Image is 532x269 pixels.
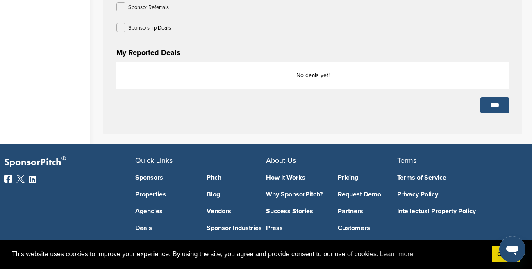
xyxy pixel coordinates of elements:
[338,208,397,214] a: Partners
[397,208,516,214] a: Intellectual Property Policy
[135,156,173,165] span: Quick Links
[266,225,325,231] a: Press
[207,174,266,181] a: Pitch
[338,174,397,181] a: Pricing
[135,225,195,231] a: Deals
[266,208,325,214] a: Success Stories
[128,2,169,13] p: Sponsor Referrals
[207,191,266,198] a: Blog
[379,248,415,260] a: learn more about cookies
[12,248,485,260] span: This website uses cookies to improve your experience. By using the site, you agree and provide co...
[266,174,325,181] a: How It Works
[492,246,520,263] a: dismiss cookie message
[338,225,397,231] a: Customers
[16,175,25,183] img: Twitter
[338,191,397,198] a: Request Demo
[135,208,195,214] a: Agencies
[4,175,12,183] img: Facebook
[128,23,171,33] p: Sponsorship Deals
[397,191,516,198] a: Privacy Policy
[397,156,416,165] span: Terms
[266,156,296,165] span: About Us
[499,236,525,262] iframe: Button to launch messaging window
[61,153,66,164] span: ®
[4,157,135,169] p: SponsorPitch
[207,208,266,214] a: Vendors
[125,70,500,80] p: No deals yet!
[116,47,509,58] h3: My Reported Deals
[207,225,266,231] a: Sponsor Industries
[266,191,325,198] a: Why SponsorPitch?
[135,174,195,181] a: Sponsors
[397,174,516,181] a: Terms of Service
[135,191,195,198] a: Properties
